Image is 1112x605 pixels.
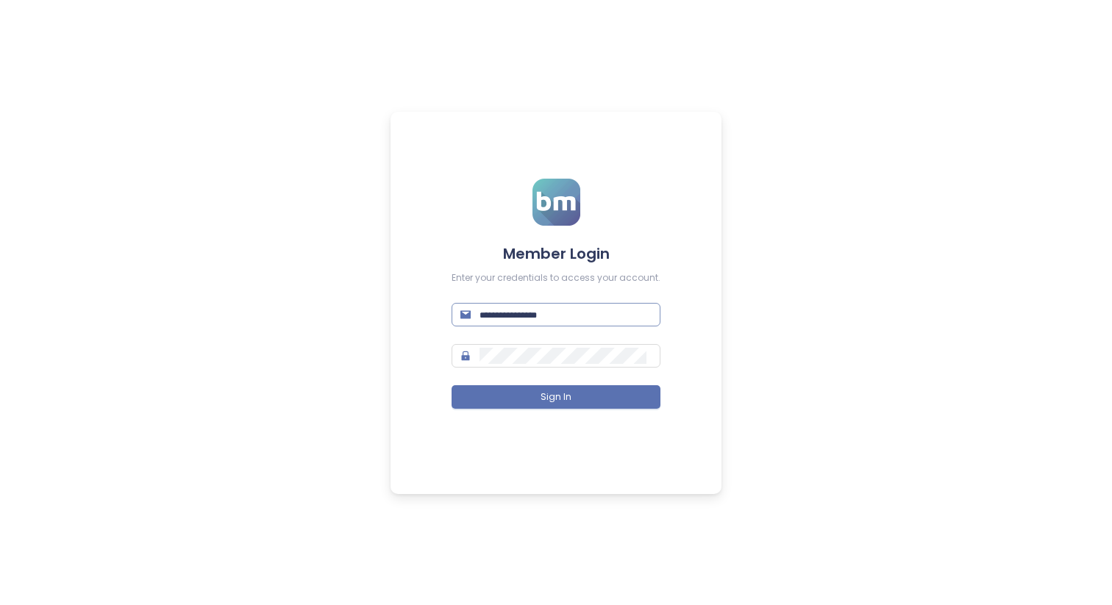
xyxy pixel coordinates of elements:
span: mail [460,309,471,320]
h4: Member Login [452,243,660,264]
span: Sign In [541,390,571,404]
div: Enter your credentials to access your account. [452,271,660,285]
span: lock [460,351,471,361]
img: logo [532,179,580,226]
button: Sign In [452,385,660,409]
